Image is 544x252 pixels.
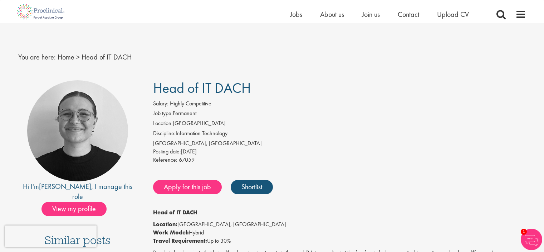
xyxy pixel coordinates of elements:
[153,119,526,129] li: [GEOGRAPHIC_DATA]
[153,79,251,97] span: Head of IT DACH
[153,237,207,244] strong: Travel Requirement:
[153,129,176,138] label: Discipline:
[82,52,132,62] span: Head of IT DACH
[153,220,526,245] p: [GEOGRAPHIC_DATA], [GEOGRAPHIC_DATA] Hybrid Up to 30%
[179,156,195,163] span: 67059
[18,181,137,202] div: Hi I'm , I manage this role
[170,100,211,107] span: Highly Competitive
[41,202,107,216] span: View my profile
[41,203,114,213] a: View my profile
[76,52,80,62] span: >
[18,52,56,62] span: You are here:
[39,182,91,191] a: [PERSON_NAME]
[153,129,526,139] li: Information Technology
[362,10,380,19] a: Join us
[153,209,197,216] strong: Head of IT DACH
[153,109,526,119] li: Permanent
[320,10,344,19] a: About us
[153,148,181,155] span: Posting date:
[5,225,97,247] iframe: reCAPTCHA
[153,139,526,148] div: [GEOGRAPHIC_DATA], [GEOGRAPHIC_DATA]
[398,10,419,19] a: Contact
[521,229,527,235] span: 1
[153,180,222,194] a: Apply for this job
[437,10,469,19] a: Upload CV
[290,10,302,19] a: Jobs
[153,156,177,164] label: Reference:
[521,229,542,250] img: Chatbot
[153,229,189,236] strong: Work Model:
[153,109,173,118] label: Job type:
[153,220,177,228] strong: Location:
[153,100,168,108] label: Salary:
[153,119,173,128] label: Location:
[153,148,526,156] div: [DATE]
[58,52,74,62] a: breadcrumb link
[27,80,128,181] img: imeage of recruiter Emma Pretorious
[231,180,273,194] a: Shortlist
